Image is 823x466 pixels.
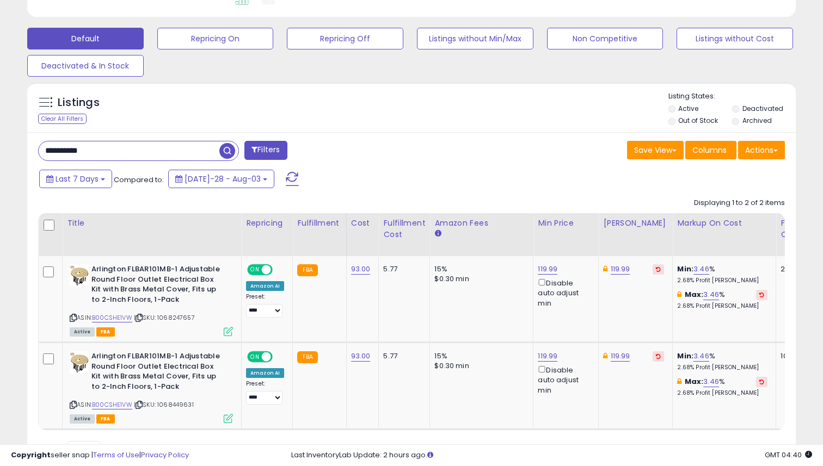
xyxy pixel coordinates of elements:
[538,264,557,275] a: 119.99
[685,289,704,300] b: Max:
[703,376,719,387] a: 3.46
[246,293,284,318] div: Preset:
[627,141,684,159] button: Save View
[742,104,783,113] label: Deactivated
[91,351,224,394] b: Arlington FLBAR101MB-1 Adjustable Round Floor Outlet Electrical Box Kit with Brass Metal Cover, F...
[677,377,767,397] div: %
[297,218,341,229] div: Fulfillment
[39,170,112,188] button: Last 7 Days
[693,351,709,362] a: 3.46
[677,290,767,310] div: %
[297,264,317,276] small: FBA
[92,400,132,409] a: B00CSHE1VW
[434,351,525,361] div: 15%
[58,95,100,110] h5: Listings
[694,198,785,208] div: Displaying 1 to 2 of 2 items
[434,229,441,239] small: Amazon Fees.
[692,145,727,156] span: Columns
[157,28,274,49] button: Repricing On
[538,351,557,362] a: 119.99
[781,218,818,240] div: Fulfillable Quantity
[271,352,288,362] span: OFF
[677,264,693,274] b: Min:
[677,277,767,284] p: 2.68% Profit [PERSON_NAME]
[781,264,814,274] div: 2
[248,265,262,275] span: ON
[11,450,189,461] div: seller snap | |
[134,400,194,409] span: | SKU: 1068449631
[611,351,630,362] a: 119.99
[677,264,767,284] div: %
[70,264,233,335] div: ASIN:
[56,173,99,184] span: Last 7 Days
[168,170,274,188] button: [DATE]-28 - Aug-03
[742,116,772,125] label: Archived
[291,450,812,461] div: Last InventoryLab Update: 2 hours ago.
[538,277,590,308] div: Disable auto adjust min
[678,104,698,113] label: Active
[70,327,95,337] span: All listings currently available for purchase on Amazon
[678,116,718,125] label: Out of Stock
[677,364,767,371] p: 2.68% Profit [PERSON_NAME]
[677,389,767,397] p: 2.68% Profit [PERSON_NAME]
[141,450,189,460] a: Privacy Policy
[96,327,115,337] span: FBA
[738,141,785,159] button: Actions
[93,450,139,460] a: Terms of Use
[781,351,814,361] div: 10
[27,28,144,49] button: Default
[297,351,317,363] small: FBA
[271,265,288,275] span: OFF
[246,281,284,291] div: Amazon AI
[668,91,796,102] p: Listing States:
[677,28,793,49] button: Listings without Cost
[70,414,95,424] span: All listings currently available for purchase on Amazon
[351,218,374,229] div: Cost
[685,141,736,159] button: Columns
[287,28,403,49] button: Repricing Off
[383,264,421,274] div: 5.77
[91,264,224,307] b: Arlington FLBAR101MB-1 Adjustable Round Floor Outlet Electrical Box Kit with Brass Metal Cover, F...
[38,114,87,124] div: Clear All Filters
[677,302,767,310] p: 2.68% Profit [PERSON_NAME]
[246,368,284,378] div: Amazon AI
[114,175,164,185] span: Compared to:
[434,274,525,284] div: $0.30 min
[765,450,812,460] span: 2025-08-12 04:40 GMT
[677,351,767,371] div: %
[383,218,425,240] div: Fulfillment Cost
[677,351,693,361] b: Min:
[92,313,132,322] a: B00CSHE1VW
[246,218,288,229] div: Repricing
[434,218,529,229] div: Amazon Fees
[11,450,51,460] strong: Copyright
[70,351,233,422] div: ASIN:
[611,264,630,275] a: 119.99
[547,28,664,49] button: Non Competitive
[96,414,115,424] span: FBA
[351,351,371,362] a: 93.00
[677,218,771,229] div: Markup on Cost
[685,376,704,387] b: Max:
[351,264,371,275] a: 93.00
[673,213,776,256] th: The percentage added to the cost of goods (COGS) that forms the calculator for Min & Max prices.
[703,289,719,300] a: 3.46
[246,380,284,405] div: Preset:
[70,264,89,286] img: 41FuvsyXaOL._SL40_.jpg
[67,218,237,229] div: Title
[134,313,195,322] span: | SKU: 1068247657
[434,264,525,274] div: 15%
[185,173,261,184] span: [DATE]-28 - Aug-03
[538,218,594,229] div: Min Price
[603,218,668,229] div: [PERSON_NAME]
[693,264,709,275] a: 3.46
[538,364,590,395] div: Disable auto adjust min
[417,28,533,49] button: Listings without Min/Max
[434,361,525,371] div: $0.30 min
[383,351,421,361] div: 5.77
[70,351,89,373] img: 41FuvsyXaOL._SL40_.jpg
[27,55,144,77] button: Deactivated & In Stock
[244,141,287,160] button: Filters
[248,352,262,362] span: ON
